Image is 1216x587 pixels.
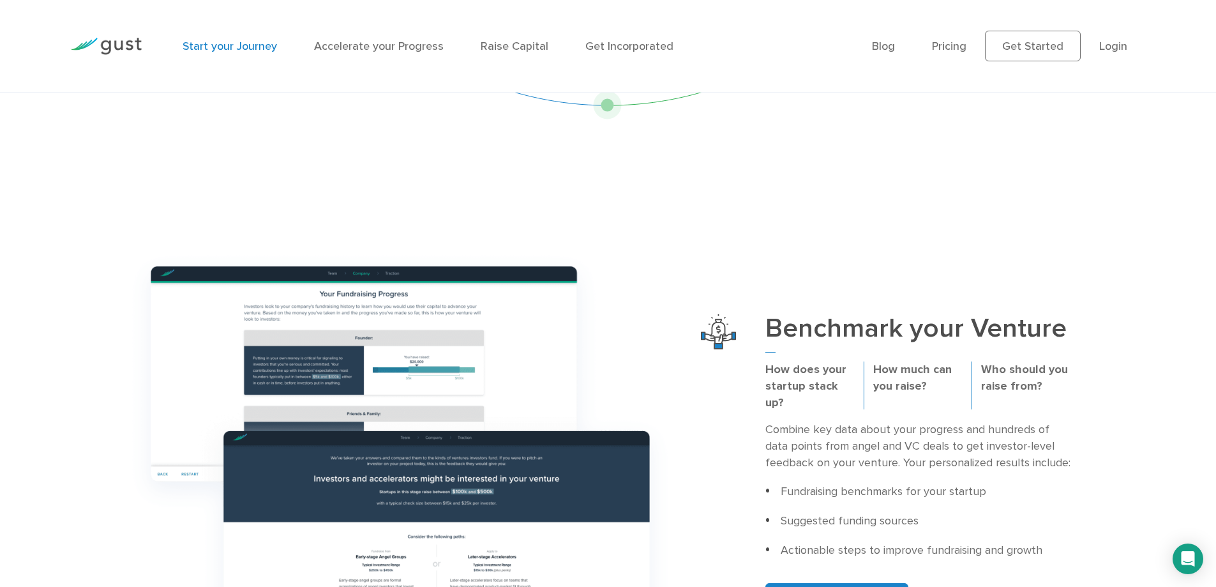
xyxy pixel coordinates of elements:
[183,40,277,53] a: Start your Journey
[481,40,548,53] a: Raise Capital
[765,362,854,411] p: How does your startup stack up?
[932,40,966,53] a: Pricing
[872,40,895,53] a: Blog
[985,31,1081,61] a: Get Started
[1099,40,1127,53] a: Login
[765,513,1070,530] li: Suggested funding sources
[701,314,736,349] img: Benchmark Your Venture
[765,484,1070,500] li: Fundraising benchmarks for your startup
[314,40,444,53] a: Accelerate your Progress
[765,422,1070,471] p: Combine key data about your progress and hundreds of data points from angel and VC deals to get i...
[765,542,1070,559] li: Actionable steps to improve fundraising and growth
[765,314,1070,353] h3: Benchmark your Venture
[873,362,962,395] p: How much can you raise?
[981,362,1070,395] p: Who should you raise from?
[585,40,673,53] a: Get Incorporated
[70,38,142,55] img: Gust Logo
[1003,449,1216,587] iframe: Chat Widget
